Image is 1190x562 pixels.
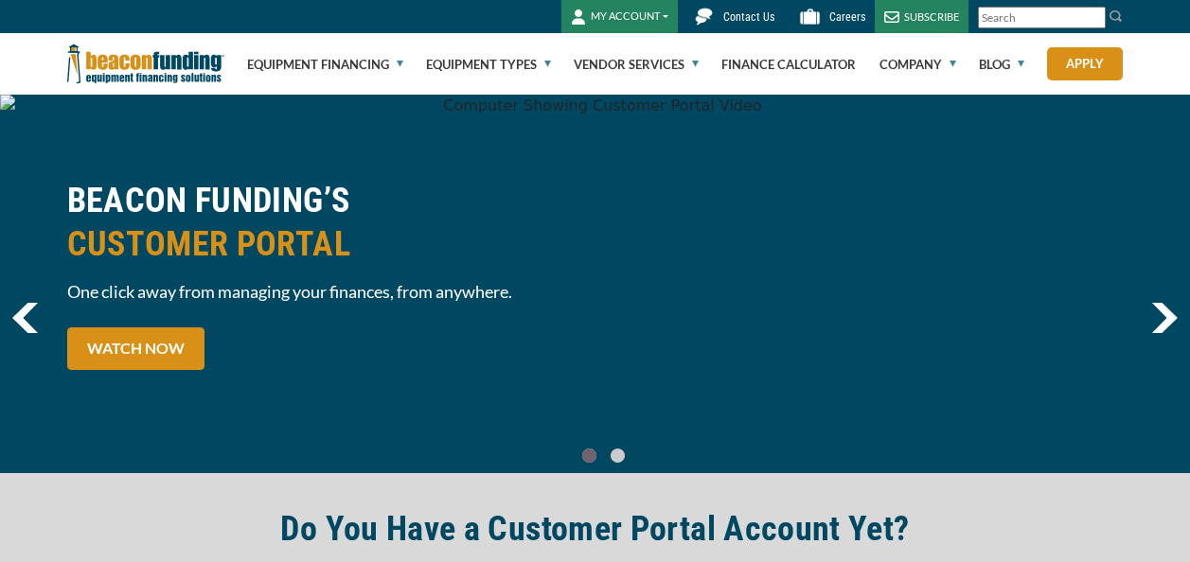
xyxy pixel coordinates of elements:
input: Search [978,7,1106,28]
img: Search [1109,9,1124,24]
h2: BEACON FUNDING’S [67,179,584,266]
a: WATCH NOW [67,327,204,370]
a: Blog [979,34,1024,95]
a: next [1151,303,1178,333]
a: previous [12,303,38,333]
a: Go To Slide 1 [607,448,630,464]
span: Careers [829,10,865,24]
a: Equipment Financing [247,34,403,95]
h2: Do You Have a Customer Portal Account Yet? [280,507,909,551]
a: Vendor Services [574,34,699,95]
span: One click away from managing your finances, from anywhere. [67,280,584,304]
a: Clear search text [1086,10,1101,26]
span: Contact Us [723,10,774,24]
a: Apply [1047,47,1123,80]
img: Beacon Funding Corporation logo [67,33,224,95]
a: Finance Calculator [721,34,856,95]
span: CUSTOMER PORTAL [67,222,584,266]
img: Left Navigator [12,303,38,333]
img: Right Navigator [1151,303,1178,333]
a: Company [879,34,956,95]
a: Go To Slide 0 [578,448,601,464]
a: Equipment Types [426,34,551,95]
